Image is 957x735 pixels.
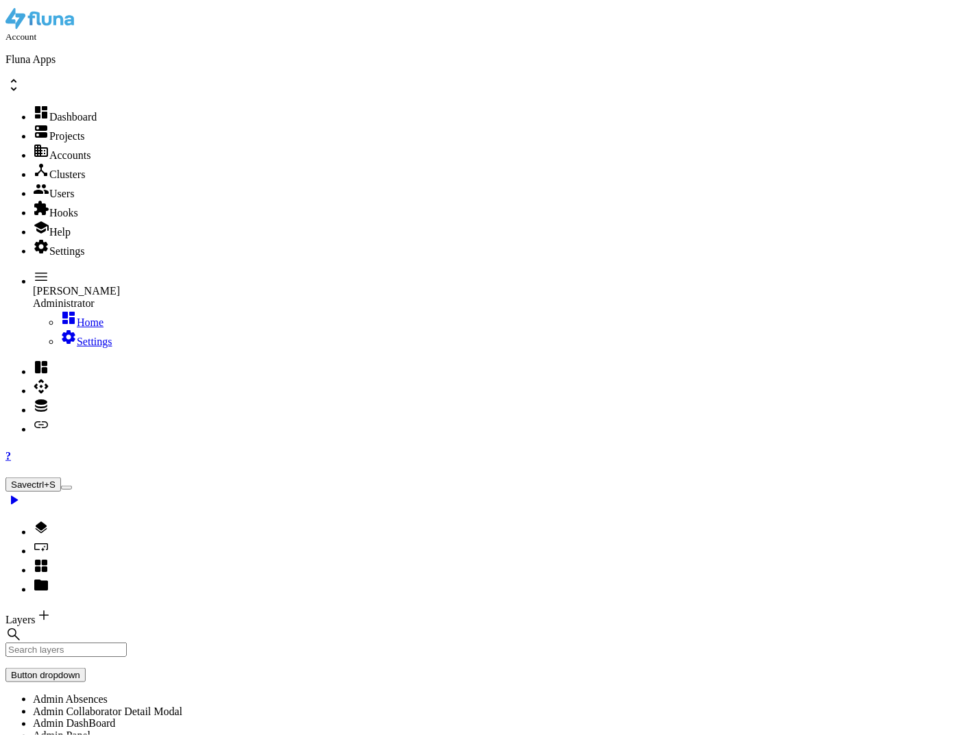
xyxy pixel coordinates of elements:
[49,130,85,142] span: Projects
[33,238,49,255] i: settings
[5,668,86,682] button: Button dropdown
[33,416,49,433] i: link
[33,718,115,730] span: Admin DashBoard
[5,643,127,657] input: Search layers
[60,336,112,347] a: settingsSettings
[5,626,22,643] i: search
[33,200,49,216] i: extension
[5,53,952,66] p: Fluna Apps
[60,316,104,328] a: dashboardHome
[49,111,97,123] span: Dashboard
[33,706,182,717] span: Admin Collaborator Detail Modal
[33,558,49,574] i: grid_view
[33,181,49,197] i: group
[5,77,22,93] span: unfold_more
[33,123,49,140] i: dns
[77,316,104,328] span: Home
[33,538,49,555] i: smart_button
[33,162,49,178] i: device_hub
[33,297,952,310] div: Administrator
[49,207,78,219] span: Hooks
[33,577,49,593] i: folder
[49,169,85,180] span: Clusters
[33,269,49,285] i: menu
[5,32,36,42] small: Account
[33,693,108,705] span: Admin Absences
[33,519,49,536] i: layers
[49,245,85,257] span: Settings
[49,226,71,238] span: Help
[33,142,49,159] i: domain
[33,378,49,395] i: api
[5,477,61,492] button: Savectrl+S
[5,450,952,462] a: ?
[5,499,22,510] a: play_arrow
[60,329,77,345] i: settings
[60,310,77,326] i: dashboard
[36,607,52,623] i: add
[33,397,49,414] i: database
[5,614,36,625] span: Layers
[5,492,22,508] i: play_arrow
[49,149,90,161] span: Accounts
[33,285,952,297] div: [PERSON_NAME]
[33,359,49,375] i: space_dashboard
[33,104,49,121] i: dashboard
[77,336,112,347] span: Settings
[32,479,55,490] span: ctrl+S
[49,188,74,199] span: Users
[33,219,49,236] i: school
